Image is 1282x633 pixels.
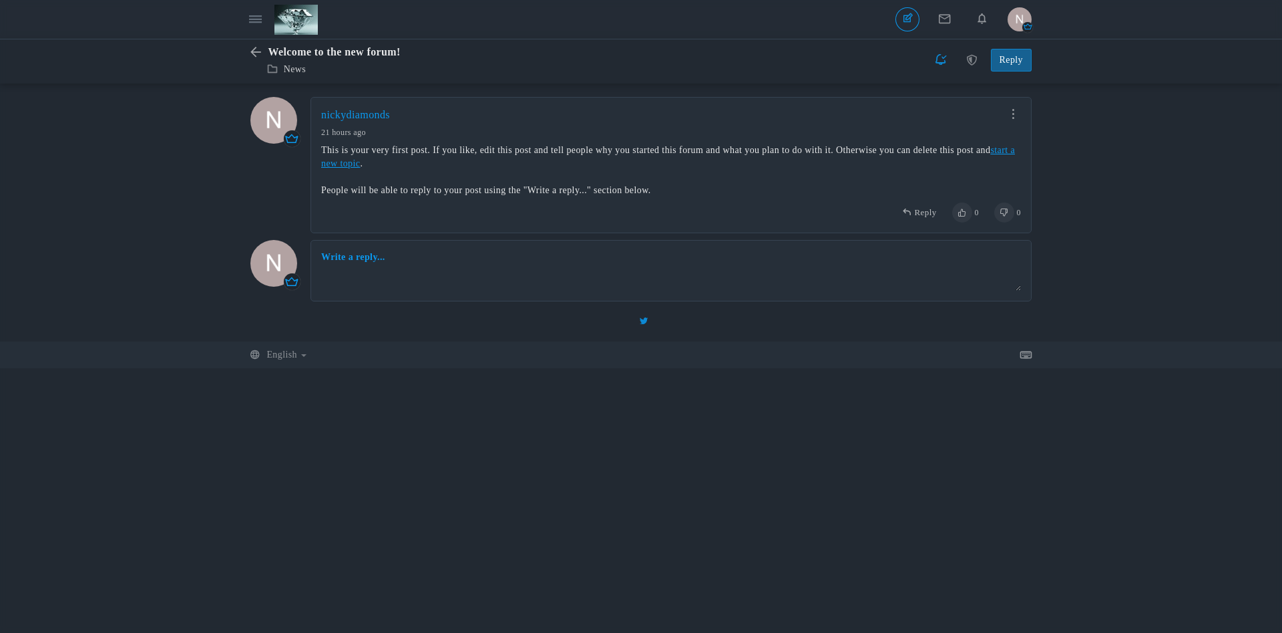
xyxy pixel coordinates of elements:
a: nickydiamonds [321,109,390,120]
span: Reply [915,207,937,217]
img: a3pLvQHxNYoevJGw5YebsLnRxYoevJGw5YebsLnRxYoevJGw5YebsLnRxYoevJGw5YebsLnRxYoevJGw5YebsLnRxYoevJGw5... [250,240,297,287]
a: start a new topic [321,145,1015,168]
span: English [266,350,297,360]
a: Reply [902,207,936,219]
span: 0 [974,208,978,217]
span: 0 [1017,208,1021,217]
img: a3pLvQHxNYoevJGw5YebsLnRxYoevJGw5YebsLnRxYoevJGw5YebsLnRxYoevJGw5YebsLnRxYoevJGw5YebsLnRxYoevJGw5... [1008,7,1032,31]
a: Reply [991,49,1032,72]
img: icon.jpg [274,5,318,35]
span: This is your very first post. If you like, edit this post and tell people why you started this fo... [321,144,1021,197]
span: Welcome to the new forum! [268,46,400,57]
a: Write a reply... [321,251,385,264]
a: News [284,64,306,74]
time: Aug 11, 2025 5:43 PM [321,128,366,137]
img: a3pLvQHxNYoevJGw5YebsLnRxYoevJGw5YebsLnRxYoevJGw5YebsLnRxYoevJGw5YebsLnRxYoevJGw5YebsLnRxYoevJGw5... [250,97,297,144]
